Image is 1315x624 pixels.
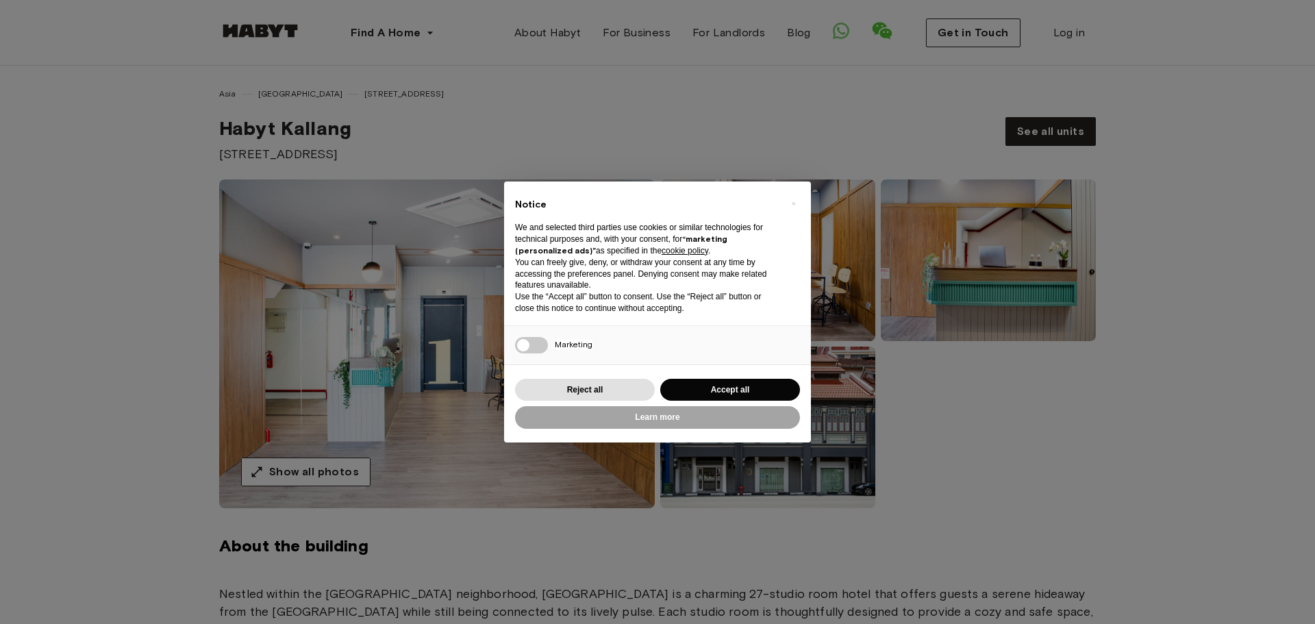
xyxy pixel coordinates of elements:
button: Accept all [660,379,800,401]
button: Learn more [515,406,800,429]
span: Marketing [555,339,592,349]
button: Close this notice [782,192,804,214]
p: Use the “Accept all” button to consent. Use the “Reject all” button or close this notice to conti... [515,291,778,314]
span: × [791,195,796,212]
a: cookie policy [662,246,708,255]
p: We and selected third parties use cookies or similar technologies for technical purposes and, wit... [515,222,778,256]
p: You can freely give, deny, or withdraw your consent at any time by accessing the preferences pane... [515,257,778,291]
button: Reject all [515,379,655,401]
h2: Notice [515,198,778,212]
strong: “marketing (personalized ads)” [515,234,727,255]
